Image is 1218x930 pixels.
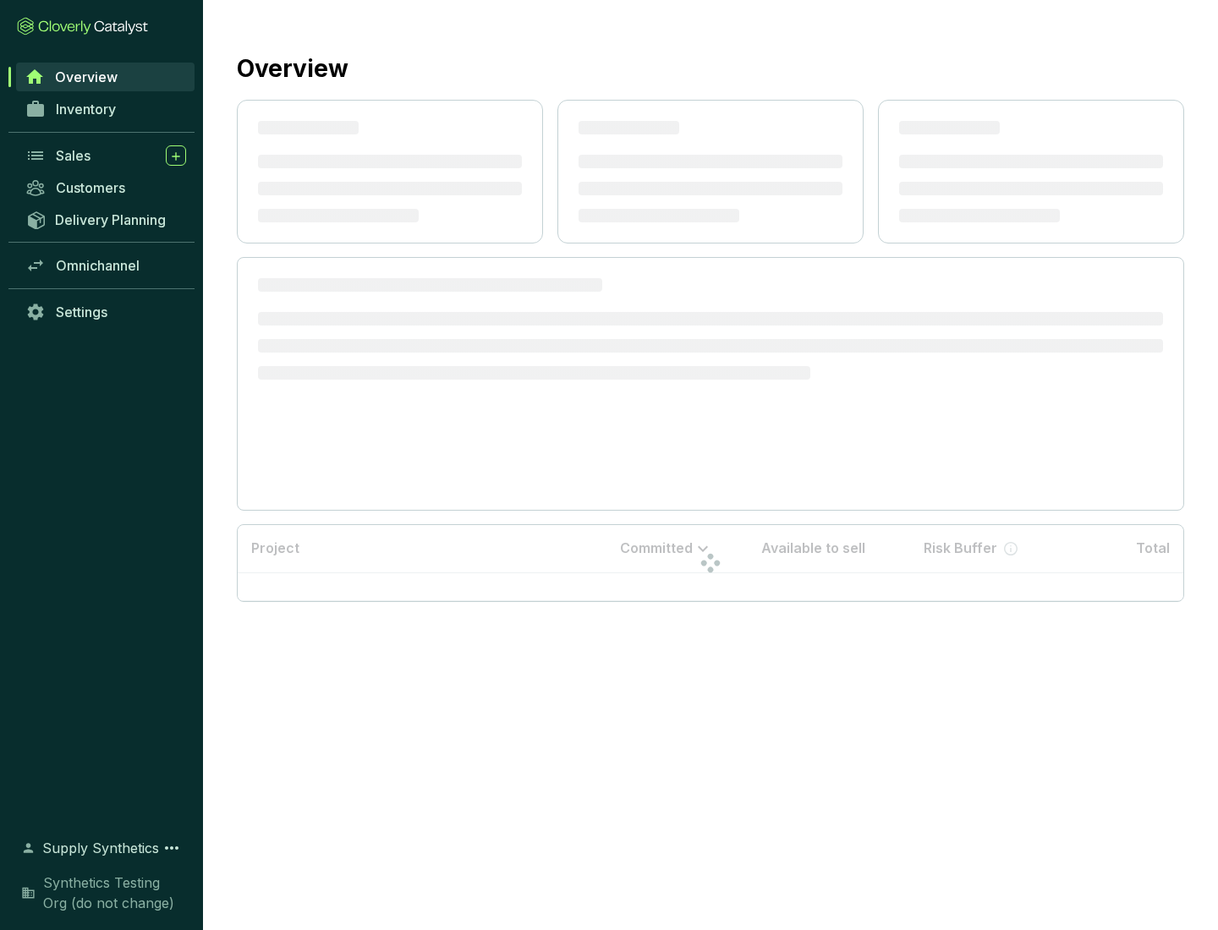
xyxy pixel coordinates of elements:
span: Settings [56,304,107,320]
span: Delivery Planning [55,211,166,228]
span: Sales [56,147,91,164]
span: Overview [55,68,118,85]
span: Inventory [56,101,116,118]
a: Inventory [17,95,195,123]
a: Overview [16,63,195,91]
a: Settings [17,298,195,326]
a: Sales [17,141,195,170]
h2: Overview [237,51,348,86]
span: Supply Synthetics [42,838,159,858]
span: Omnichannel [56,257,140,274]
a: Omnichannel [17,251,195,280]
span: Customers [56,179,125,196]
span: Synthetics Testing Org (do not change) [43,873,186,913]
a: Customers [17,173,195,202]
a: Delivery Planning [17,205,195,233]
